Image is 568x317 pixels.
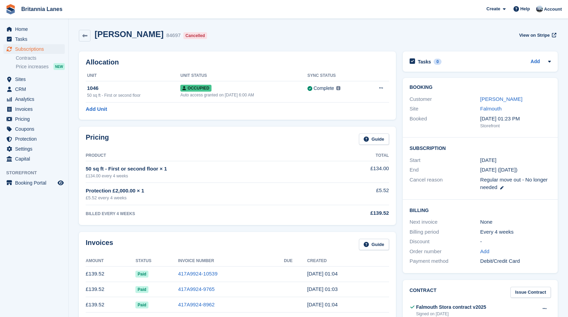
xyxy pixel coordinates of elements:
[178,286,215,292] a: 417A9924-9765
[86,165,333,173] div: 50 sq ft - First or second floor × 1
[410,156,480,164] div: Start
[178,271,217,277] a: 417A9924-10539
[19,3,65,15] a: Britannia Lanes
[480,248,490,256] a: Add
[480,218,551,226] div: None
[480,96,522,102] a: [PERSON_NAME]
[516,30,558,41] a: View on Stripe
[3,94,65,104] a: menu
[416,304,486,311] div: Falmouth Stora contract v2025
[87,84,180,92] div: 1046
[480,106,502,111] a: Falmouth
[15,44,56,54] span: Subscriptions
[480,238,551,246] div: -
[86,211,333,217] div: BILLED EVERY 4 WEEKS
[3,114,65,124] a: menu
[15,144,56,154] span: Settings
[135,271,148,278] span: Paid
[57,179,65,187] a: Preview store
[166,32,181,39] div: 84697
[95,30,164,39] h2: [PERSON_NAME]
[6,169,68,176] span: Storefront
[15,34,56,44] span: Tasks
[3,124,65,134] a: menu
[135,302,148,308] span: Paid
[16,63,65,70] a: Price increases NEW
[15,84,56,94] span: CRM
[480,115,551,123] div: [DATE] 01:23 PM
[544,6,562,13] span: Account
[86,173,333,179] div: £134.00 every 4 weeks
[3,134,65,144] a: menu
[410,228,480,236] div: Billing period
[86,239,113,250] h2: Invoices
[410,287,437,298] h2: Contract
[15,154,56,164] span: Capital
[87,92,180,98] div: 50 sq ft - First or second floor
[434,59,442,65] div: 0
[16,55,65,61] a: Contracts
[3,74,65,84] a: menu
[86,187,333,195] div: Protection £2,000.00 × 1
[531,58,540,66] a: Add
[183,32,207,39] div: Cancelled
[359,239,389,250] a: Guide
[15,134,56,144] span: Protection
[3,104,65,114] a: menu
[480,156,496,164] time: 2025-05-12 00:00:00 UTC
[333,183,389,205] td: £5.52
[416,311,486,317] div: Signed on [DATE]
[86,105,107,113] a: Add Unit
[3,154,65,164] a: menu
[86,58,389,66] h2: Allocation
[536,5,543,12] img: John Millership
[314,85,334,92] div: Complete
[410,105,480,113] div: Site
[3,144,65,154] a: menu
[15,24,56,34] span: Home
[486,5,500,12] span: Create
[480,167,518,173] span: [DATE] ([DATE])
[180,92,307,98] div: Auto access granted on [DATE] 6:00 AM
[410,95,480,103] div: Customer
[86,195,333,201] div: £5.52 every 4 weeks
[284,256,307,267] th: Due
[53,63,65,70] div: NEW
[86,266,135,282] td: £139.52
[410,207,551,213] h2: Billing
[86,282,135,297] td: £139.52
[336,86,340,90] img: icon-info-grey-7440780725fd019a000dd9b08b2336e03edf1995a4989e88bcd33f0948082b44.svg
[15,114,56,124] span: Pricing
[16,63,49,70] span: Price increases
[86,150,333,161] th: Product
[3,44,65,54] a: menu
[3,34,65,44] a: menu
[15,104,56,114] span: Invoices
[410,115,480,129] div: Booked
[520,5,530,12] span: Help
[410,248,480,256] div: Order number
[3,84,65,94] a: menu
[510,287,551,298] a: Issue Contract
[480,122,551,129] div: Storefront
[418,59,431,65] h2: Tasks
[307,70,364,81] th: Sync Status
[410,218,480,226] div: Next invoice
[410,85,551,90] h2: Booking
[3,24,65,34] a: menu
[359,133,389,145] a: Guide
[86,256,135,267] th: Amount
[86,133,109,145] h2: Pricing
[333,150,389,161] th: Total
[86,297,135,313] td: £139.52
[307,286,338,292] time: 2025-07-07 00:03:56 UTC
[307,302,338,307] time: 2025-06-09 00:04:04 UTC
[307,256,389,267] th: Created
[410,144,551,151] h2: Subscription
[15,74,56,84] span: Sites
[410,166,480,174] div: End
[333,209,389,217] div: £139.52
[410,176,480,191] div: Cancel reason
[333,161,389,183] td: £134.00
[15,94,56,104] span: Analytics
